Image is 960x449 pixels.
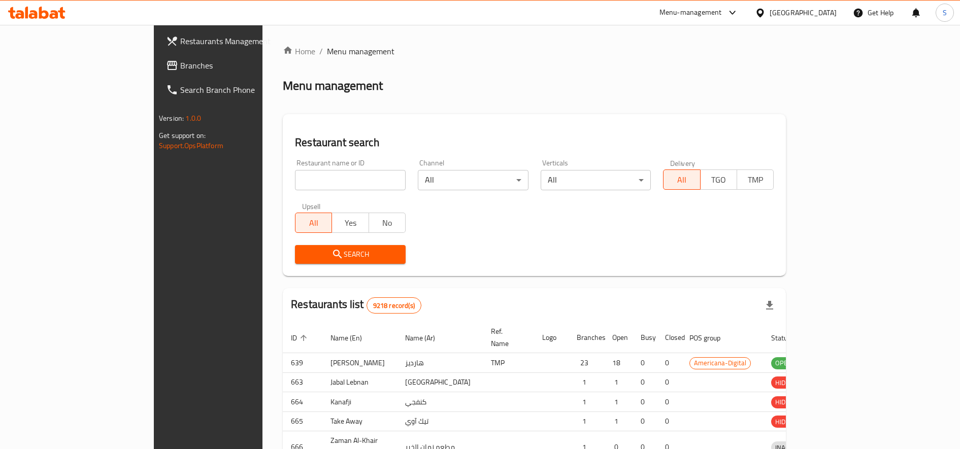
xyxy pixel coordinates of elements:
td: [PERSON_NAME] [322,353,397,373]
td: TMP [483,353,534,373]
td: 1 [569,392,604,412]
nav: breadcrumb [283,45,786,57]
label: Delivery [670,159,696,166]
td: 1 [604,411,633,431]
div: All [541,170,651,190]
button: Yes [332,213,369,233]
span: Get support on: [159,129,206,142]
td: 1 [604,372,633,392]
span: ID [291,332,310,344]
span: Name (Ar) [405,332,448,344]
div: HIDDEN [771,396,802,408]
th: Busy [633,322,657,353]
span: HIDDEN [771,416,802,428]
span: TGO [705,172,733,187]
th: Branches [569,322,604,353]
td: 0 [657,411,681,431]
span: S [943,7,947,18]
h2: Restaurants list [291,297,421,314]
a: Restaurants Management [158,29,314,53]
a: Search Branch Phone [158,78,314,102]
td: Jabal Lebnan [322,372,397,392]
button: No [369,213,406,233]
h2: Menu management [283,78,383,94]
td: [GEOGRAPHIC_DATA] [397,372,483,392]
th: Open [604,322,633,353]
td: Kanafji [322,392,397,412]
td: 23 [569,353,604,373]
input: Search for restaurant name or ID.. [295,170,406,190]
button: Search [295,245,406,264]
td: 0 [633,411,657,431]
span: Name (En) [330,332,375,344]
span: OPEN [771,357,796,369]
h2: Restaurant search [295,135,774,150]
td: 1 [604,392,633,412]
span: Search Branch Phone [180,84,306,96]
button: All [295,213,332,233]
th: Logo [534,322,569,353]
span: POS group [689,332,734,344]
td: Take Away [322,411,397,431]
td: كنفجي [397,392,483,412]
span: No [373,216,402,230]
span: Branches [180,59,306,72]
td: 0 [657,372,681,392]
span: 1.0.0 [185,112,201,125]
span: Americana-Digital [690,357,750,369]
td: تيك آوي [397,411,483,431]
td: 1 [569,411,604,431]
span: Status [771,332,804,344]
span: Restaurants Management [180,35,306,47]
span: HIDDEN [771,377,802,389]
td: 0 [657,353,681,373]
div: All [418,170,528,190]
div: Total records count [367,297,421,314]
span: Yes [336,216,365,230]
td: هارديز [397,353,483,373]
button: TGO [700,169,737,190]
td: 0 [657,392,681,412]
span: Version: [159,112,184,125]
span: TMP [741,172,770,187]
div: Export file [757,293,782,318]
a: Support.OpsPlatform [159,139,223,152]
div: OPEN [771,357,796,369]
span: 9218 record(s) [367,301,421,310]
a: Branches [158,53,314,78]
button: All [663,169,700,190]
td: 0 [633,392,657,412]
td: 0 [633,372,657,392]
th: Closed [657,322,681,353]
span: All [668,172,696,187]
td: 1 [569,372,604,392]
li: / [319,45,323,57]
span: HIDDEN [771,396,802,408]
td: 18 [604,353,633,373]
button: TMP [737,169,774,190]
span: Ref. Name [491,325,522,350]
span: Menu management [327,45,394,57]
span: All [300,216,328,230]
td: 0 [633,353,657,373]
label: Upsell [302,202,321,210]
div: Menu-management [659,7,722,19]
span: Search [303,248,398,261]
div: [GEOGRAPHIC_DATA] [770,7,837,18]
